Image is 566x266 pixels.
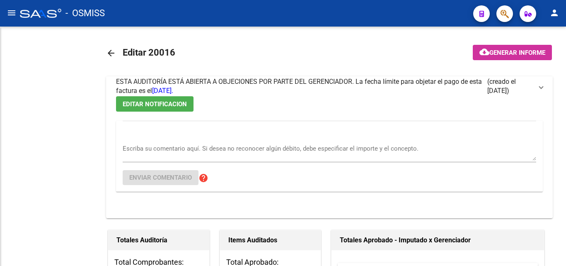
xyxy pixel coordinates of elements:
span: Generar informe [489,49,545,56]
mat-icon: help [198,173,208,183]
span: - OSMISS [65,4,105,22]
span: [DATE]. [152,87,173,95]
mat-icon: arrow_back [106,48,116,58]
span: Editar 20016 [123,47,175,58]
span: Enviar comentario [129,174,192,181]
h1: Totales Auditoría [116,234,201,247]
button: Generar informe [473,45,552,60]
div: ESTA AUDITORÍA ESTÁ ABIERTA A OBJECIONES POR PARTE DEL GERENCIADOR. La fecha límite para objetar ... [106,96,553,218]
span: EDITAR NOTIFICACION [123,100,187,108]
mat-expansion-panel-header: ESTA AUDITORÍA ESTÁ ABIERTA A OBJECIONES POR PARTE DEL GERENCIADOR. La fecha límite para objetar ... [106,76,553,96]
h1: Totales Aprobado - Imputado x Gerenciador [340,234,536,247]
h1: Items Auditados [228,234,313,247]
mat-icon: menu [7,8,17,18]
button: Enviar comentario [123,170,198,185]
span: (creado el [DATE]) [487,77,533,95]
button: EDITAR NOTIFICACION [116,96,194,112]
span: ESTA AUDITORÍA ESTÁ ABIERTA A OBJECIONES POR PARTE DEL GERENCIADOR. La fecha límite para objetar ... [116,78,482,95]
mat-icon: cloud_download [479,47,489,57]
mat-icon: person [549,8,559,18]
